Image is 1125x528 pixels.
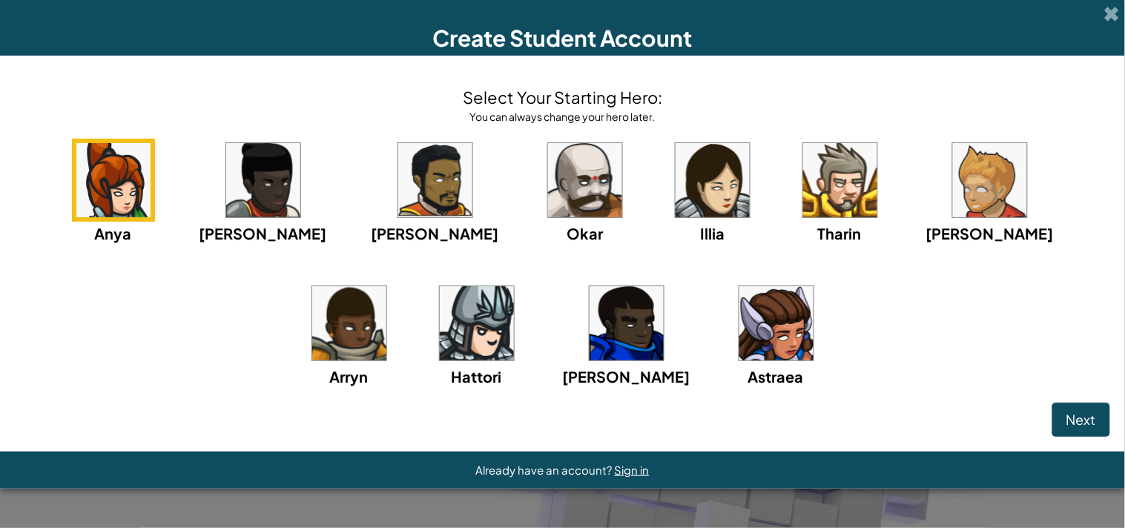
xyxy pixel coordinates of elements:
span: Create Student Account [433,24,693,52]
span: Illia [700,224,725,242]
img: portrait.png [440,286,514,360]
span: Tharin [818,224,862,242]
span: Next [1066,411,1096,428]
img: portrait.png [398,143,472,217]
img: portrait.png [76,143,151,217]
span: Already have an account? [476,463,615,477]
a: Sign in [615,463,650,477]
span: [PERSON_NAME] [563,367,690,386]
span: [PERSON_NAME] [199,224,327,242]
button: Next [1052,403,1110,437]
span: Arryn [330,367,369,386]
div: You can always change your hero later. [463,109,662,124]
img: portrait.png [590,286,664,360]
span: Anya [95,224,132,242]
img: portrait.png [953,143,1027,217]
img: portrait.png [226,143,300,217]
span: Okar [567,224,603,242]
span: Hattori [452,367,502,386]
img: portrait.png [312,286,386,360]
img: portrait.png [739,286,814,360]
img: portrait.png [803,143,877,217]
img: portrait.png [548,143,622,217]
span: Astraea [748,367,804,386]
img: portrait.png [676,143,750,217]
span: [PERSON_NAME] [372,224,499,242]
span: [PERSON_NAME] [926,224,1054,242]
h4: Select Your Starting Hero: [463,85,662,109]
